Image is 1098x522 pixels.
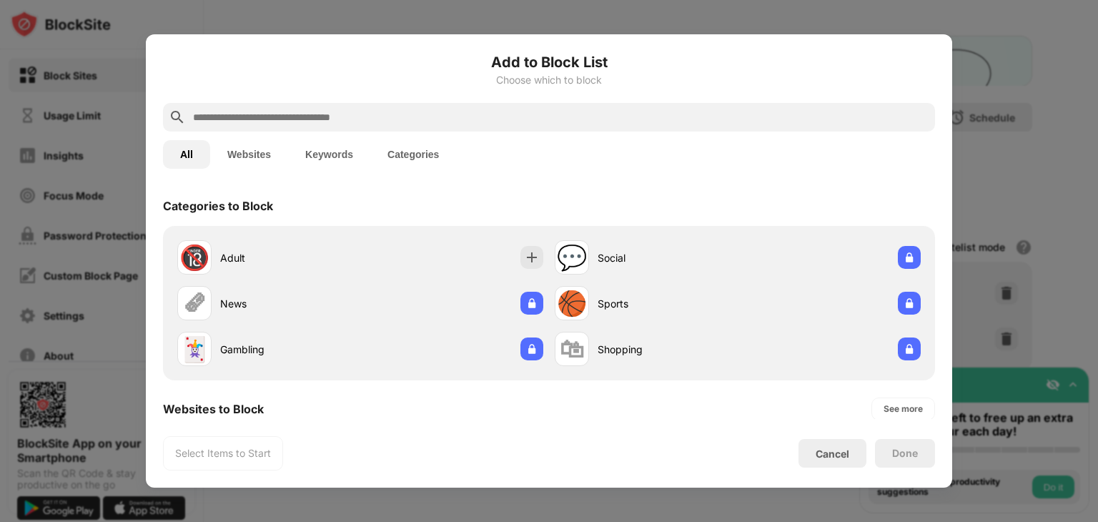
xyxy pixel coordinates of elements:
div: 🗞 [182,289,207,318]
div: 🔞 [179,243,209,272]
div: Categories to Block [163,199,273,213]
div: Cancel [816,448,849,460]
div: Select Items to Start [175,446,271,461]
button: Categories [370,140,456,169]
div: Gambling [220,342,360,357]
div: Websites to Block [163,402,264,416]
div: Adult [220,250,360,265]
button: Keywords [288,140,370,169]
div: 💬 [557,243,587,272]
div: Sports [598,296,738,311]
div: 🛍 [560,335,584,364]
div: News [220,296,360,311]
div: 🏀 [557,289,587,318]
button: All [163,140,210,169]
div: Social [598,250,738,265]
img: search.svg [169,109,186,126]
div: Choose which to block [163,74,935,86]
div: Shopping [598,342,738,357]
button: Websites [210,140,288,169]
div: 🃏 [179,335,209,364]
h6: Add to Block List [163,51,935,73]
div: See more [884,402,923,416]
div: Done [892,448,918,459]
